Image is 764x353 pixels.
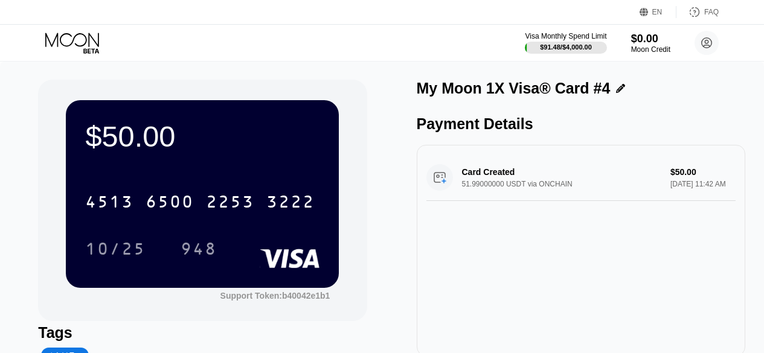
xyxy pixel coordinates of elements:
[266,194,315,213] div: 3222
[76,234,155,264] div: 10/25
[85,194,133,213] div: 4513
[716,305,754,343] iframe: Button to launch messaging window
[220,291,330,301] div: Support Token: b40042e1b1
[640,6,676,18] div: EN
[631,33,670,45] div: $0.00
[181,241,217,260] div: 948
[417,80,611,97] div: My Moon 1X Visa® Card #4
[38,324,367,342] div: Tags
[85,119,319,153] div: $50.00
[417,115,745,133] div: Payment Details
[631,45,670,54] div: Moon Credit
[146,194,194,213] div: 6500
[704,8,719,16] div: FAQ
[525,32,606,54] div: Visa Monthly Spend Limit$91.48/$4,000.00
[206,194,254,213] div: 2253
[78,186,322,217] div: 4513650022533222
[631,33,670,54] div: $0.00Moon Credit
[172,234,226,264] div: 948
[540,43,592,51] div: $91.48 / $4,000.00
[652,8,663,16] div: EN
[85,241,146,260] div: 10/25
[220,291,330,301] div: Support Token:b40042e1b1
[525,32,606,40] div: Visa Monthly Spend Limit
[676,6,719,18] div: FAQ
